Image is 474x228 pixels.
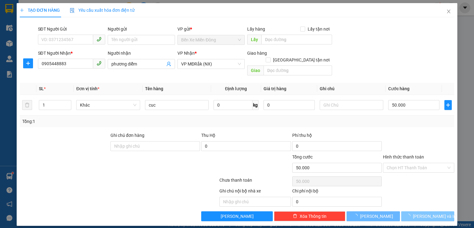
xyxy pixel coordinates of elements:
[181,59,241,69] span: VP MĐRắk (NX)
[58,41,67,48] span: CC :
[59,27,109,36] div: 0395016546
[108,50,175,57] div: Người nhận
[39,86,44,91] span: SL
[22,100,32,110] button: delete
[317,83,386,95] th: Ghi chú
[292,154,313,159] span: Tổng cước
[274,211,345,221] button: deleteXóa Thông tin
[271,57,332,63] span: [GEOGRAPHIC_DATA] tận nơi
[292,188,382,197] div: Chi phí nội bộ
[110,141,200,151] input: Ghi chú đơn hàng
[247,35,261,44] span: Lấy
[110,133,144,138] label: Ghi chú đơn hàng
[59,5,109,20] div: VP MĐRắk (NX)
[221,213,254,220] span: [PERSON_NAME]
[293,214,297,219] span: delete
[264,86,286,91] span: Giá trị hàng
[177,26,245,32] div: VP gửi
[59,6,74,12] span: Nhận:
[181,35,241,44] span: Bến Xe Miền Đông
[38,26,105,32] div: SĐT Người Gửi
[261,35,332,44] input: Dọc đường
[383,154,424,159] label: Hình thức thanh toán
[177,51,195,56] span: VP Nhận
[292,132,382,141] div: Phí thu hộ
[70,8,75,13] img: icon
[23,58,33,68] button: plus
[201,133,215,138] span: Thu Hộ
[108,26,175,32] div: Người gửi
[440,3,457,20] button: Close
[166,61,171,66] span: user-add
[406,214,413,218] span: loading
[97,37,102,42] span: phone
[225,86,247,91] span: Định lượng
[305,26,332,32] span: Lấy tận nơi
[247,51,267,56] span: Giao hàng
[413,213,456,220] span: [PERSON_NAME] và In
[145,86,163,91] span: Tên hàng
[219,188,291,197] div: Ghi chú nội bộ nhà xe
[388,86,410,91] span: Cước hàng
[5,6,15,12] span: Gửi:
[446,9,451,14] span: close
[264,65,332,75] input: Dọc đường
[347,211,400,221] button: [PERSON_NAME]
[20,8,60,13] span: TẠO ĐƠN HÀNG
[70,8,135,13] span: Yêu cầu xuất hóa đơn điện tử
[320,100,383,110] input: Ghi Chú
[76,86,99,91] span: Đơn vị tính
[360,213,393,220] span: [PERSON_NAME]
[22,118,183,125] div: Tổng: 1
[247,27,265,32] span: Lấy hàng
[219,177,291,188] div: Chưa thanh toán
[264,100,315,110] input: 0
[38,50,105,57] div: SĐT Người Nhận
[20,8,24,12] span: plus
[5,5,55,20] div: Bến Xe Miền Đông
[219,197,291,207] input: Nhập ghi chú
[300,213,326,220] span: Xóa Thông tin
[444,100,452,110] button: plus
[80,100,136,110] span: Khác
[247,65,264,75] span: Giao
[401,211,455,221] button: [PERSON_NAME] và In
[59,20,109,27] div: xuân trình
[353,214,360,218] span: loading
[201,211,272,221] button: [PERSON_NAME]
[97,61,102,66] span: phone
[145,100,209,110] input: VD: Bàn, Ghế
[23,61,33,66] span: plus
[252,100,259,110] span: kg
[445,103,451,108] span: plus
[58,40,109,49] div: 100.000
